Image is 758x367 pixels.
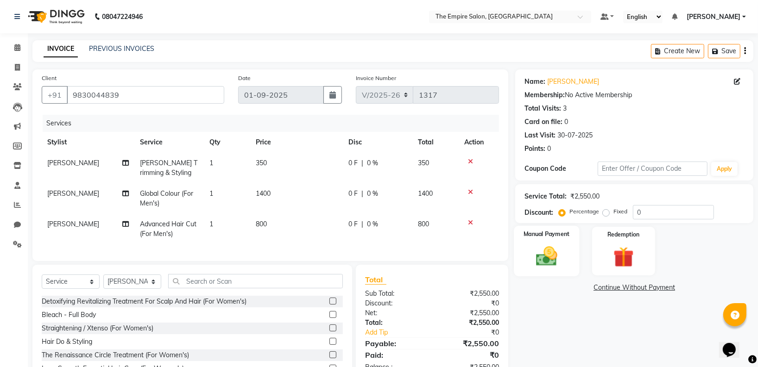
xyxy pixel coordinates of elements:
span: 0 % [367,219,378,229]
button: Create New [651,44,704,58]
div: ₹0 [432,349,506,361]
a: Continue Without Payment [517,283,752,292]
b: 08047224946 [102,4,143,30]
div: Straightening / Xtenso (For Women's) [42,323,153,333]
span: | [361,219,363,229]
input: Search by Name/Mobile/Email/Code [67,86,224,104]
th: Service [134,132,204,153]
label: Redemption [608,230,640,239]
div: ₹2,550.00 [570,192,600,201]
label: Client [42,74,57,82]
span: Global Colour (For Men's) [140,189,193,207]
img: _cash.svg [530,244,564,268]
div: Payable: [358,338,432,349]
img: _gift.svg [607,244,640,270]
span: Advanced Hair Cut (For Men's) [140,220,196,238]
span: 1 [209,159,213,167]
span: 800 [418,220,429,228]
div: Net: [358,308,432,318]
div: Points: [524,144,545,154]
span: 1 [209,220,213,228]
div: 30-07-2025 [557,131,593,140]
div: Sub Total: [358,289,432,299]
label: Date [238,74,251,82]
span: 1400 [256,189,271,198]
div: Last Visit: [524,131,556,140]
label: Percentage [569,207,599,216]
div: Card on file: [524,117,562,127]
th: Qty [204,132,250,153]
div: 0 [564,117,568,127]
div: Membership: [524,90,565,100]
div: Bleach - Full Body [42,310,96,320]
div: The Renaissance Circle Treatment (For Women's) [42,350,189,360]
iframe: chat widget [719,330,749,358]
button: Apply [711,162,738,176]
div: Service Total: [524,192,567,201]
span: | [361,158,363,168]
button: +91 [42,86,68,104]
span: 1 [209,189,213,198]
div: Paid: [358,349,432,361]
th: Disc [343,132,412,153]
div: ₹2,550.00 [432,289,506,299]
span: [PERSON_NAME] [687,12,740,22]
span: [PERSON_NAME] [47,220,99,228]
div: No Active Membership [524,90,744,100]
span: [PERSON_NAME] [47,189,99,198]
div: Hair Do & Styling [42,337,92,347]
span: 350 [256,159,267,167]
span: [PERSON_NAME] Trimming & Styling [140,159,197,177]
div: Services [43,115,506,132]
div: Discount: [524,208,553,218]
div: ₹0 [444,328,506,337]
label: Fixed [613,207,627,216]
a: Add Tip [358,328,444,337]
label: Manual Payment [524,230,570,238]
th: Action [459,132,499,153]
span: [PERSON_NAME] [47,159,99,167]
a: INVOICE [44,41,78,57]
span: 0 % [367,158,378,168]
div: Coupon Code [524,164,598,174]
div: ₹2,550.00 [432,308,506,318]
div: Total Visits: [524,104,561,113]
div: 0 [547,144,551,154]
div: Name: [524,77,545,87]
span: 0 % [367,189,378,199]
span: 1400 [418,189,433,198]
label: Invoice Number [356,74,396,82]
button: Save [708,44,740,58]
span: 0 F [348,158,358,168]
th: Stylist [42,132,134,153]
div: Total: [358,318,432,328]
div: 3 [563,104,567,113]
span: 0 F [348,219,358,229]
input: Enter Offer / Coupon Code [598,162,707,176]
th: Total [412,132,459,153]
span: | [361,189,363,199]
input: Search or Scan [168,274,343,288]
div: Detoxifying Revitalizing Treatment For Scalp And Hair (For Women's) [42,297,246,306]
div: ₹0 [432,299,506,308]
span: 0 F [348,189,358,199]
a: PREVIOUS INVOICES [89,44,154,53]
span: 800 [256,220,267,228]
img: logo [24,4,87,30]
div: ₹2,550.00 [432,318,506,328]
a: [PERSON_NAME] [547,77,599,87]
span: 350 [418,159,429,167]
th: Price [250,132,343,153]
span: Total [365,275,386,285]
div: Discount: [358,299,432,308]
div: ₹2,550.00 [432,338,506,349]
